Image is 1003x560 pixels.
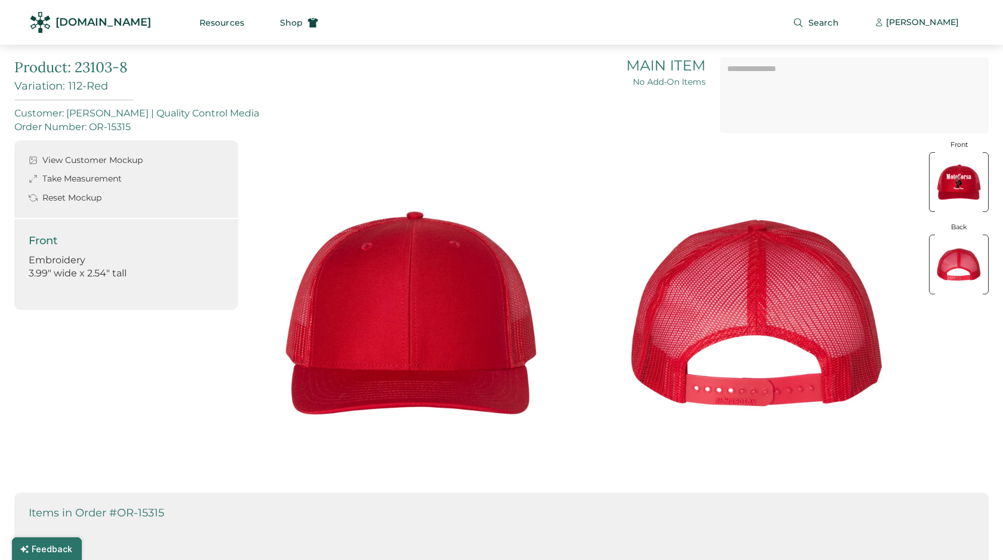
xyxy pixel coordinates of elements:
img: Rendered Logo - Screens [30,12,51,33]
span: Shop [280,19,303,27]
div: Order Number: OR-15315 [14,121,720,133]
div: No Add-On Items [633,77,706,87]
img: generate-image [929,152,989,212]
div: 3.99" wide x 2.54" tall [29,267,224,280]
div: Front [950,140,968,149]
div: Items in Order #OR-15315 [29,507,974,520]
div: [DOMAIN_NAME] [56,15,151,30]
button: Shop [266,11,333,35]
div: [PERSON_NAME] [886,17,959,29]
div: Embroidery [29,254,224,267]
img: generate-image [929,235,989,294]
div: Variation: 112-Red [14,80,127,93]
div: Reset Mockup [42,192,101,204]
button: Search [779,11,853,35]
div: Product: 23103-8 [14,57,127,78]
button: Resources [185,11,259,35]
div: Customer: [PERSON_NAME] | Quality Control Media [14,107,720,119]
div: MAIN ITEM [626,57,706,75]
div: View Customer Mockup [42,155,143,167]
div: Back [951,223,967,231]
span: Search [808,19,839,27]
div: Take Measurement [42,173,122,185]
div: Front [29,233,224,248]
